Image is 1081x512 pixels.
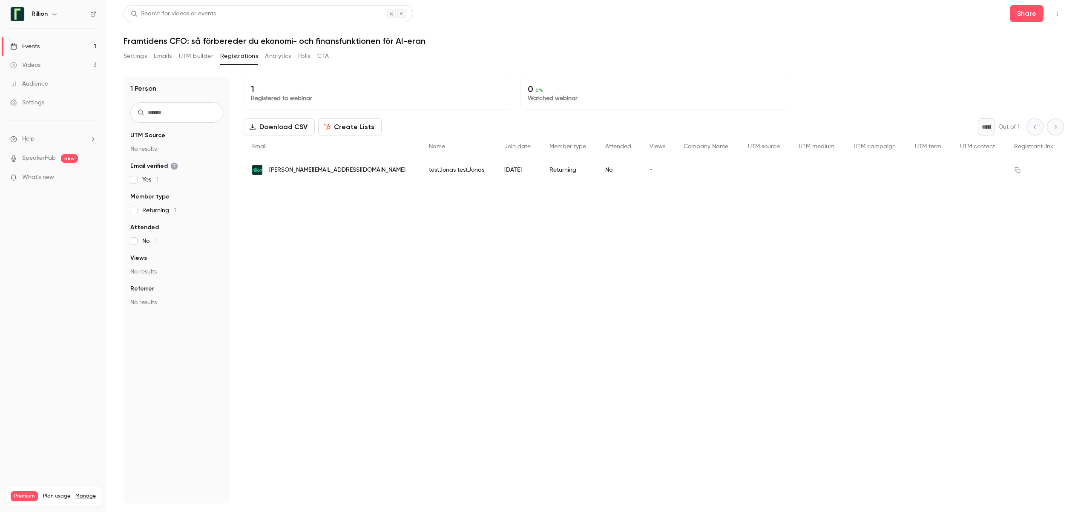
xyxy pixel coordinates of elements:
p: Watched webinar [528,94,780,103]
button: UTM builder [179,49,213,63]
button: Polls [298,49,310,63]
span: [PERSON_NAME][EMAIL_ADDRESS][DOMAIN_NAME] [269,166,405,175]
span: 1 [174,207,176,213]
div: No [597,158,641,182]
p: No results [130,298,223,307]
span: Name [429,144,445,150]
span: Plan usage [43,493,70,500]
button: CTA [317,49,329,63]
span: UTM term [915,144,941,150]
button: Settings [124,49,147,63]
p: No results [130,268,223,276]
img: rillion.com [252,165,262,175]
span: UTM Source [130,131,165,140]
span: Referrer [130,285,154,293]
span: No [142,237,157,245]
span: Member type [130,193,170,201]
p: 1 [251,84,503,94]
div: Settings [10,98,44,107]
span: Help [22,135,34,144]
span: Views [650,144,665,150]
span: 0 % [535,87,543,93]
a: SpeakerHub [22,154,56,163]
button: Registrations [220,49,258,63]
button: Create Lists [318,118,382,135]
div: Audience [10,80,48,88]
div: Events [10,42,40,51]
div: Returning [541,158,597,182]
li: help-dropdown-opener [10,135,96,144]
span: UTM medium [799,144,834,150]
span: Premium [11,491,38,501]
span: Registrant link [1014,144,1053,150]
span: Email verified [130,162,178,170]
button: Analytics [265,49,291,63]
span: Yes [142,175,158,184]
div: People list [244,135,1064,182]
span: new [61,154,78,163]
div: Videos [10,61,40,69]
img: Rillion [11,7,24,21]
div: testJonas testJonas [420,158,496,182]
span: Returning [142,206,176,215]
p: 0 [528,84,780,94]
span: 1 [155,238,157,244]
span: What's new [22,173,54,182]
span: Views [130,254,147,262]
p: Registered to webinar [251,94,503,103]
span: Email [252,144,267,150]
span: Attended [130,223,159,232]
a: Manage [75,493,96,500]
span: Company Name [684,144,728,150]
h1: 1 Person [130,83,156,94]
h6: Rillion [32,10,48,18]
span: UTM content [960,144,995,150]
span: UTM campaign [854,144,896,150]
p: Out of 1 [998,123,1020,131]
button: Emails [154,49,172,63]
span: 1 [156,177,158,183]
iframe: Noticeable Trigger [86,174,96,181]
button: Share [1010,5,1044,22]
div: - [641,158,675,182]
span: UTM source [748,144,780,150]
div: [DATE] [496,158,541,182]
span: Member type [549,144,586,150]
span: Join date [504,144,531,150]
section: facet-groups [130,131,223,307]
p: No results [130,145,223,153]
span: Attended [605,144,631,150]
div: Search for videos or events [131,9,216,18]
button: Download CSV [244,118,315,135]
h1: Framtidens CFO: så förbereder du ekonomi- och finansfunktionen för AI-eran​ [124,36,1064,46]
